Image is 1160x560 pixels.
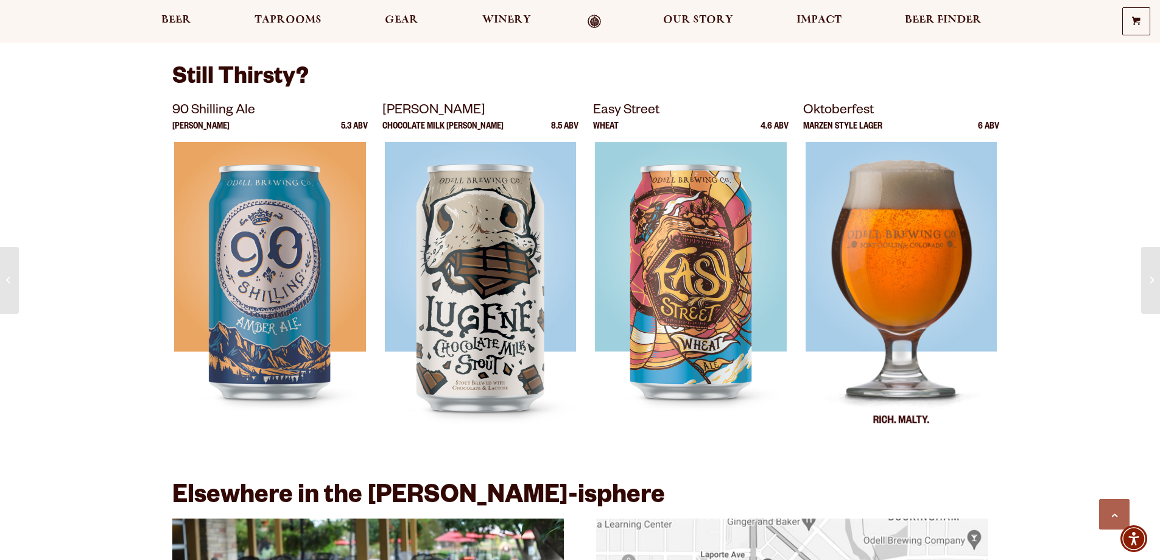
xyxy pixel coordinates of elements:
[803,101,999,122] p: Oktoberfest
[803,101,999,447] a: Oktoberfest Marzen Style Lager 6 ABV Oktoberfest Oktoberfest
[593,122,619,142] p: Wheat
[474,15,539,29] a: Winery
[1099,499,1130,530] a: Scroll to top
[593,101,789,447] a: Easy Street Wheat 4.6 ABV Easy Street Easy Street
[174,142,365,447] img: 90 Shilling Ale
[796,15,842,25] span: Impact
[655,15,741,29] a: Our Story
[172,122,230,142] p: [PERSON_NAME]
[385,142,576,447] img: Lugene
[153,15,199,29] a: Beer
[172,483,988,512] h2: Elsewhere in the [PERSON_NAME]-isphere
[1120,525,1147,552] div: Accessibility Menu
[572,15,617,29] a: Odell Home
[172,63,988,101] h3: Still Thirsty?
[482,15,531,25] span: Winery
[897,15,990,29] a: Beer Finder
[172,101,368,122] p: 90 Shilling Ale
[255,15,322,25] span: Taprooms
[761,122,789,142] p: 4.6 ABV
[789,15,849,29] a: Impact
[382,122,504,142] p: Chocolate Milk [PERSON_NAME]
[341,122,368,142] p: 5.3 ABV
[905,15,982,25] span: Beer Finder
[161,15,191,25] span: Beer
[806,142,997,447] img: Oktoberfest
[382,101,578,447] a: [PERSON_NAME] Chocolate Milk [PERSON_NAME] 8.5 ABV Lugene Lugene
[377,15,426,29] a: Gear
[663,15,733,25] span: Our Story
[382,101,578,122] p: [PERSON_NAME]
[551,122,578,142] p: 8.5 ABV
[803,122,882,142] p: Marzen Style Lager
[593,101,789,122] p: Easy Street
[385,15,418,25] span: Gear
[172,101,368,447] a: 90 Shilling Ale [PERSON_NAME] 5.3 ABV 90 Shilling Ale 90 Shilling Ale
[595,142,786,447] img: Easy Street
[247,15,329,29] a: Taprooms
[978,122,999,142] p: 6 ABV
